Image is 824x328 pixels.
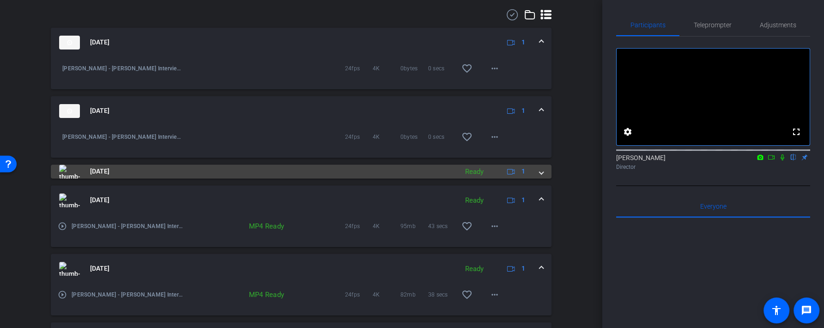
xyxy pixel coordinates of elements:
[373,132,400,142] span: 4K
[59,165,80,179] img: thumb-nail
[51,284,551,316] div: thumb-nail[DATE]Ready1
[51,57,551,89] div: thumb-nail[DATE]1
[90,264,109,273] span: [DATE]
[521,37,525,47] span: 1
[345,64,373,73] span: 24fps
[90,106,109,116] span: [DATE]
[90,37,109,47] span: [DATE]
[400,64,428,73] span: 0bytes
[460,195,488,206] div: Ready
[345,132,373,142] span: 24fps
[345,222,373,231] span: 24fps
[521,195,525,205] span: 1
[59,193,80,207] img: thumb-nail
[62,132,184,142] span: [PERSON_NAME] - [PERSON_NAME] Interview August -[PERSON_NAME] Interview-[PERSON_NAME]-2025-08-21-...
[461,131,473,142] mat-icon: favorite_border
[51,165,551,179] mat-expansion-panel-header: thumb-nail[DATE]Ready1
[489,221,500,232] mat-icon: more_horiz
[461,289,473,300] mat-icon: favorite_border
[616,153,810,171] div: [PERSON_NAME]
[622,126,633,137] mat-icon: settings
[59,262,80,276] img: thumb-nail
[373,64,400,73] span: 4K
[700,203,727,210] span: Everyone
[791,126,802,137] mat-icon: fullscreen
[428,290,456,299] span: 38 secs
[373,290,400,299] span: 4K
[460,264,488,274] div: Ready
[58,290,67,299] mat-icon: play_circle_outline
[90,167,109,176] span: [DATE]
[58,222,67,231] mat-icon: play_circle_outline
[345,290,373,299] span: 24fps
[400,222,428,231] span: 95mb
[90,195,109,205] span: [DATE]
[788,153,799,161] mat-icon: flip
[801,305,812,316] mat-icon: message
[616,163,810,171] div: Director
[400,290,428,299] span: 82mb
[630,22,666,28] span: Participants
[241,290,289,299] div: MP4 Ready
[694,22,732,28] span: Teleprompter
[460,167,488,177] div: Ready
[373,222,400,231] span: 4K
[241,222,289,231] div: MP4 Ready
[489,131,500,142] mat-icon: more_horiz
[51,186,551,215] mat-expansion-panel-header: thumb-nail[DATE]Ready1
[521,106,525,116] span: 1
[428,132,456,142] span: 0 secs
[489,289,500,300] mat-icon: more_horiz
[59,36,80,50] img: thumb-nail
[461,221,473,232] mat-icon: favorite_border
[51,215,551,247] div: thumb-nail[DATE]Ready1
[521,167,525,176] span: 1
[400,132,428,142] span: 0bytes
[51,126,551,158] div: thumb-nail[DATE]1
[428,64,456,73] span: 0 secs
[62,64,184,73] span: [PERSON_NAME] - [PERSON_NAME] Interview August -[PERSON_NAME] Interview-[PERSON_NAME]-2025-08-21-...
[428,222,456,231] span: 43 secs
[771,305,782,316] mat-icon: accessibility
[461,63,473,74] mat-icon: favorite_border
[72,290,184,299] span: [PERSON_NAME] - [PERSON_NAME] Interview August -[PERSON_NAME] Interview-[PERSON_NAME]-2025-08-21-...
[521,264,525,273] span: 1
[51,96,551,126] mat-expansion-panel-header: thumb-nail[DATE]1
[760,22,796,28] span: Adjustments
[51,28,551,57] mat-expansion-panel-header: thumb-nail[DATE]1
[72,222,184,231] span: [PERSON_NAME] - [PERSON_NAME] Interview August -[PERSON_NAME] Interview-[PERSON_NAME]-2025-08-21-...
[59,104,80,118] img: thumb-nail
[51,254,551,284] mat-expansion-panel-header: thumb-nail[DATE]Ready1
[489,63,500,74] mat-icon: more_horiz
